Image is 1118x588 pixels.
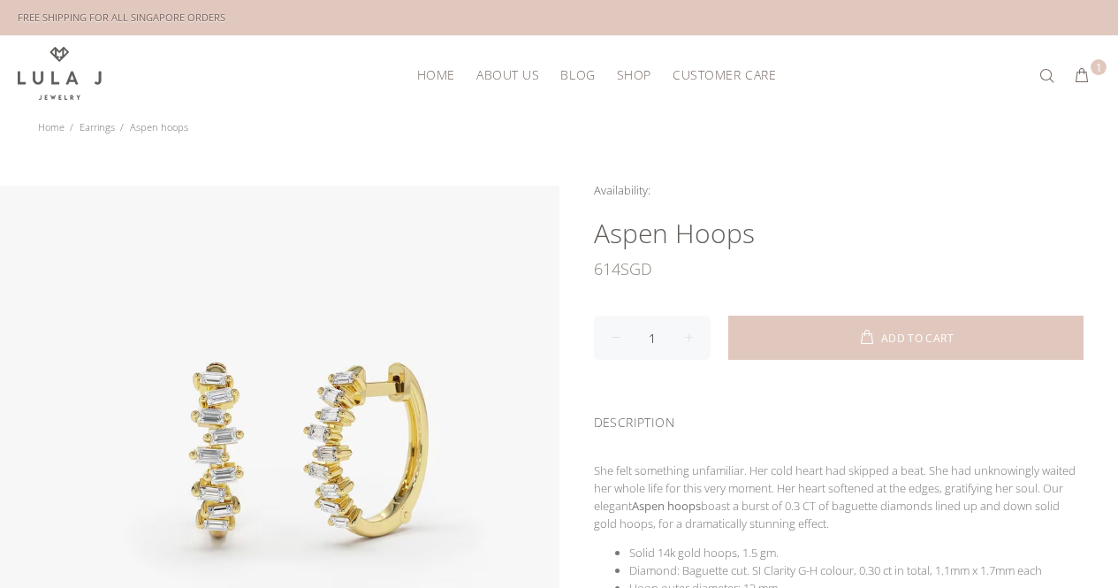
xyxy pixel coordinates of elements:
[617,68,651,81] span: Shop
[18,8,225,27] div: FREE SHIPPING FOR ALL SINGAPORE ORDERS
[594,392,1084,447] div: DESCRIPTION
[662,61,776,88] a: Customer Care
[594,251,620,286] span: 614
[38,120,65,134] a: Home
[629,544,1084,561] li: Solid 14k gold hoops, 1.5 gm.
[594,251,1084,286] div: SGD
[594,182,650,198] span: Availability:
[407,61,466,88] a: HOME
[80,120,115,134] a: Earrings
[629,561,1084,579] li: Diamond: Baguette cut. SI Clarity G-H colour, 0.30 ct in total, 1.1mm x 1.7mm each
[560,68,595,81] span: Blog
[881,333,954,344] span: ADD TO CART
[673,68,776,81] span: Customer Care
[1066,62,1098,90] button: 1
[476,68,539,81] span: About Us
[728,316,1084,360] button: ADD TO CART
[417,68,455,81] span: HOME
[594,216,1084,251] h1: Aspen hoops
[632,498,701,514] strong: Aspen hoops
[606,61,662,88] a: Shop
[594,462,1084,532] p: She felt something unfamiliar. Her cold heart had skipped a beat. She had unknowingly waited her ...
[130,120,188,134] span: Aspen hoops
[466,61,550,88] a: About Us
[550,61,605,88] a: Blog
